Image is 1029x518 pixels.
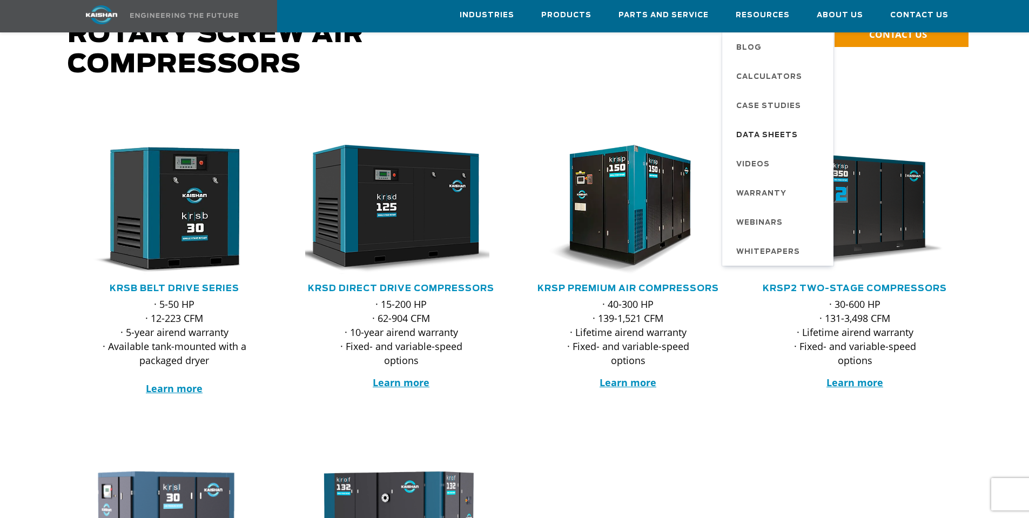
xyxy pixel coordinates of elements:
img: krsb30 [70,145,263,274]
div: krsd125 [305,145,497,274]
span: Contact Us [890,9,949,22]
span: CONTACT US [869,28,927,41]
a: Contact Us [890,1,949,30]
a: KRSD Direct Drive Compressors [308,284,494,293]
a: Webinars [725,207,833,237]
a: KRSB Belt Drive Series [110,284,239,293]
div: krsp350 [759,145,951,274]
span: About Us [817,9,863,22]
div: krsb30 [78,145,271,274]
a: Data Sheets [725,120,833,149]
a: Learn more [373,376,429,389]
p: · 30-600 HP · 131-3,498 CFM · Lifetime airend warranty · Fixed- and variable-speed options [781,297,930,367]
span: Resources [736,9,790,22]
a: CONTACT US [835,23,969,47]
a: Learn more [600,376,656,389]
a: Products [541,1,591,30]
a: Videos [725,149,833,178]
a: Blog [725,32,833,62]
span: Industries [460,9,514,22]
a: Whitepapers [725,237,833,266]
a: Calculators [725,62,833,91]
span: Case Studies [736,97,801,116]
a: Case Studies [725,91,833,120]
span: Data Sheets [736,126,798,145]
img: krsp350 [751,145,943,274]
div: krsp150 [532,145,724,274]
a: Parts and Service [618,1,709,30]
span: Calculators [736,68,802,86]
a: About Us [817,1,863,30]
a: Resources [736,1,790,30]
a: Learn more [826,376,883,389]
span: Blog [736,39,762,57]
img: Engineering the future [130,13,238,18]
a: KRSP2 Two-Stage Compressors [763,284,947,293]
img: krsd125 [297,145,489,274]
img: krsp150 [524,145,716,274]
a: Warranty [725,178,833,207]
span: Whitepapers [736,243,800,261]
span: Warranty [736,185,786,203]
p: · 40-300 HP · 139-1,521 CFM · Lifetime airend warranty · Fixed- and variable-speed options [554,297,703,367]
p: · 15-200 HP · 62-904 CFM · 10-year airend warranty · Fixed- and variable-speed options [327,297,476,367]
span: Products [541,9,591,22]
span: Videos [736,156,770,174]
a: Industries [460,1,514,30]
a: KRSP Premium Air Compressors [537,284,719,293]
span: Parts and Service [618,9,709,22]
a: Learn more [146,382,203,395]
img: kaishan logo [61,5,142,24]
p: · 5-50 HP · 12-223 CFM · 5-year airend warranty · Available tank-mounted with a packaged dryer [100,297,249,395]
span: Webinars [736,214,783,232]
